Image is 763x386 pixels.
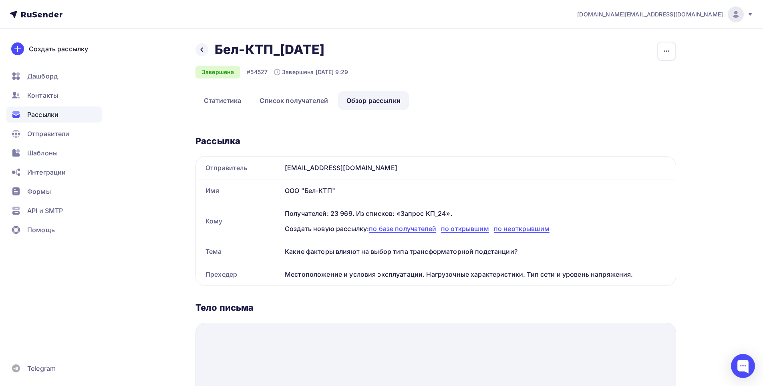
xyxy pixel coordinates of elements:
span: Дашборд [27,71,58,81]
span: [DOMAIN_NAME][EMAIL_ADDRESS][DOMAIN_NAME] [577,10,723,18]
div: Отправитель [196,157,282,179]
a: Шаблоны [6,145,102,161]
span: Интеграции [27,167,66,177]
div: Получателей: 23 969. Из списков: «Запрос КП_24». [285,209,666,218]
div: Завершена [195,66,240,78]
span: по открывшим [441,225,489,233]
a: Дашборд [6,68,102,84]
span: по неоткрывшим [494,225,550,233]
a: [DOMAIN_NAME][EMAIL_ADDRESS][DOMAIN_NAME] [577,6,753,22]
a: Обзор рассылки [338,91,409,110]
span: Telegram [27,364,56,373]
h2: Бел-КТП_[DATE] [215,42,324,58]
div: [EMAIL_ADDRESS][DOMAIN_NAME] [282,157,676,179]
a: Отправители [6,126,102,142]
div: Тема [196,240,282,263]
span: Помощь [27,225,55,235]
a: Статистика [195,91,250,110]
span: API и SMTP [27,206,63,215]
a: Рассылки [6,107,102,123]
a: Контакты [6,87,102,103]
span: Контакты [27,90,58,100]
div: Тело письма [195,302,676,313]
div: Имя [196,179,282,202]
div: Завершена [DATE] 9:29 [274,68,348,76]
span: по базе получателей [369,225,436,233]
span: Формы [27,187,51,196]
a: Формы [6,183,102,199]
a: Список получателей [251,91,336,110]
div: Кому [196,210,282,232]
div: Прехедер [196,263,282,285]
div: Местоположение и условия эксплуатации. Нагрузочные характеристики. Тип сети и уровень напряжения. [282,263,676,285]
span: Шаблоны [27,148,58,158]
div: #54527 [247,68,268,76]
div: ООО "Бел-КТП" [282,179,676,202]
span: Отправители [27,129,70,139]
div: Какие факторы влияют на выбор типа трансформаторной подстанции? [282,240,676,263]
div: Создать рассылку [29,44,88,54]
span: Рассылки [27,110,58,119]
div: Создать новую рассылку: [285,224,666,233]
div: Рассылка [195,135,676,147]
